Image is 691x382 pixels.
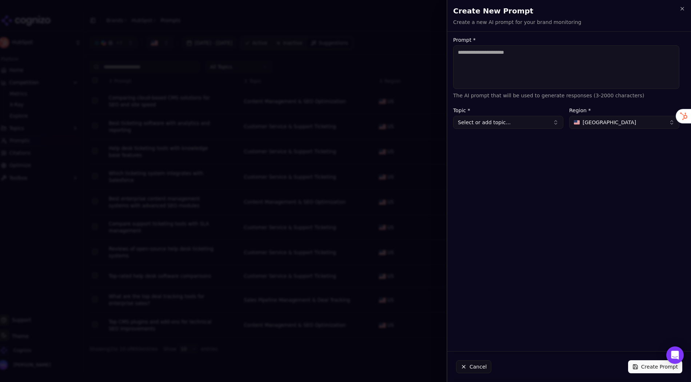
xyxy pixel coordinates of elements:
label: Prompt * [453,37,679,42]
label: Region * [569,108,679,113]
h2: Create New Prompt [453,6,685,16]
p: The AI prompt that will be used to generate responses (3-2000 characters) [453,92,679,99]
p: Create a new AI prompt for your brand monitoring [453,19,581,26]
button: Select or add topic... [453,116,563,129]
label: Topic * [453,108,563,113]
button: Create Prompt [628,360,682,373]
button: Cancel [456,360,491,373]
span: [GEOGRAPHIC_DATA] [583,119,636,126]
img: United States [574,120,580,125]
